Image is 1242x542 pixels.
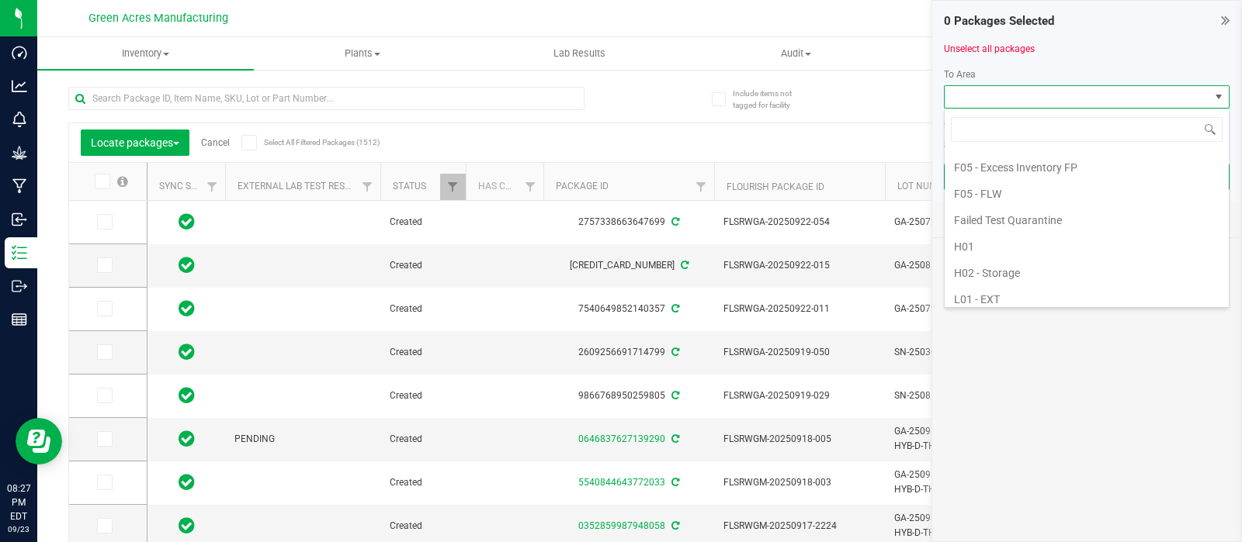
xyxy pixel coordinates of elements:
[68,87,585,110] input: Search Package ID, Item Name, SKU, Lot or Part Number...
[12,212,27,227] inline-svg: Inbound
[894,468,992,497] span: GA-250917-EM-VKS-HYB-D-THC01-D1E
[16,418,62,464] iframe: Resource center
[390,258,456,273] span: Created
[688,37,904,70] a: Audit
[541,215,716,230] div: 2757338663647699
[390,519,456,533] span: Created
[7,482,30,523] p: 08:27 PM EDT
[238,181,359,192] a: External Lab Test Result
[733,88,810,111] span: Include items not tagged for facility
[255,47,470,60] span: Plants
[541,345,716,360] div: 2609256691714799
[669,477,679,488] span: Sync from Compliance System
[179,515,195,537] span: In Sync
[12,245,27,261] inline-svg: Inventory
[355,174,380,200] a: Filter
[945,286,1229,312] li: L01 - EXT
[669,216,679,227] span: Sync from Compliance System
[723,388,876,403] span: FLSRWGA-20250919-029
[894,302,992,316] span: GA-250729-LMZ-06-FA
[12,78,27,94] inline-svg: Analytics
[81,129,189,156] button: Locate packages
[723,302,876,316] span: FLSRWGA-20250922-011
[199,174,225,200] a: Filter
[689,47,904,60] span: Audit
[669,347,679,357] span: Sync from Compliance System
[201,137,230,148] a: Cancel
[541,388,716,403] div: 9866768950259805
[471,37,688,70] a: Lab Results
[894,258,992,273] span: GA-250811-CKZ-29-FA
[897,181,953,192] a: Lot Number
[727,181,824,192] a: Flourish Package ID
[556,181,609,192] a: Package ID
[37,37,254,70] a: Inventory
[466,163,543,201] th: Has COA
[390,388,456,403] span: Created
[723,215,876,230] span: FLSRWGA-20250922-054
[7,523,30,535] p: 09/23
[945,207,1229,233] li: Failed Test Quarantine
[894,215,992,230] span: GA-250721-MEC-01-FA
[37,47,254,60] span: Inventory
[179,298,195,319] span: In Sync
[390,432,456,447] span: Created
[945,181,1229,207] li: F05 - FLW
[669,390,679,401] span: Sync from Compliance System
[894,345,992,360] span: SN-250307-DSC-04-DK
[254,37,470,70] a: Plants
[179,211,195,233] span: In Sync
[723,475,876,490] span: FLSRWGM-20250918-003
[390,302,456,316] span: Created
[669,433,679,444] span: Sync from Compliance System
[393,181,426,192] a: Status
[894,424,992,454] span: GA-250917-EM-VKS-HYB-D-THC01-D1F
[117,176,128,187] span: Select all records on this page
[723,345,876,360] span: FLSRWGA-20250919-050
[518,174,543,200] a: Filter
[944,43,1035,54] a: Unselect all packages
[159,181,219,192] a: Sync Status
[12,112,27,127] inline-svg: Monitoring
[578,477,665,488] a: 5540844643772033
[689,174,714,200] a: Filter
[12,145,27,161] inline-svg: Grow
[578,433,665,444] a: 0646837627139290
[12,45,27,60] inline-svg: Dashboard
[723,432,876,447] span: FLSRWGM-20250918-005
[88,12,228,25] span: Green Acres Manufacturing
[669,520,679,531] span: Sync from Compliance System
[945,233,1229,260] li: H01
[234,432,371,447] span: PENDING
[440,174,466,200] a: Filter
[541,302,716,316] div: 7540649852140357
[179,428,195,450] span: In Sync
[91,136,179,149] span: Locate packages
[390,215,456,230] span: Created
[12,278,27,294] inline-svg: Outbound
[12,178,27,194] inline-svg: Manufacturing
[904,37,1121,70] a: Inventory Counts
[678,260,689,271] span: Sync from Compliance System
[945,154,1229,181] li: F05 - Excess Inventory FP
[179,471,195,493] span: In Sync
[179,341,195,363] span: In Sync
[533,47,626,60] span: Lab Results
[669,303,679,314] span: Sync from Compliance System
[12,312,27,327] inline-svg: Reports
[894,511,992,540] span: GA-250917-EM-VKS-HYB-D-THC01-D1D
[541,258,716,273] div: [CREDIT_CARD_NUMBER]
[894,388,992,403] span: SN-250815-DSC-10-DK
[264,138,342,147] span: Select All Filtered Packages (1512)
[945,260,1229,286] li: H02 - Storage
[578,520,665,531] a: 0352859987948058
[390,345,456,360] span: Created
[723,258,876,273] span: FLSRWGA-20250922-015
[179,254,195,276] span: In Sync
[944,69,976,80] span: To Area
[390,475,456,490] span: Created
[179,385,195,406] span: In Sync
[723,519,876,533] span: FLSRWGM-20250917-2224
